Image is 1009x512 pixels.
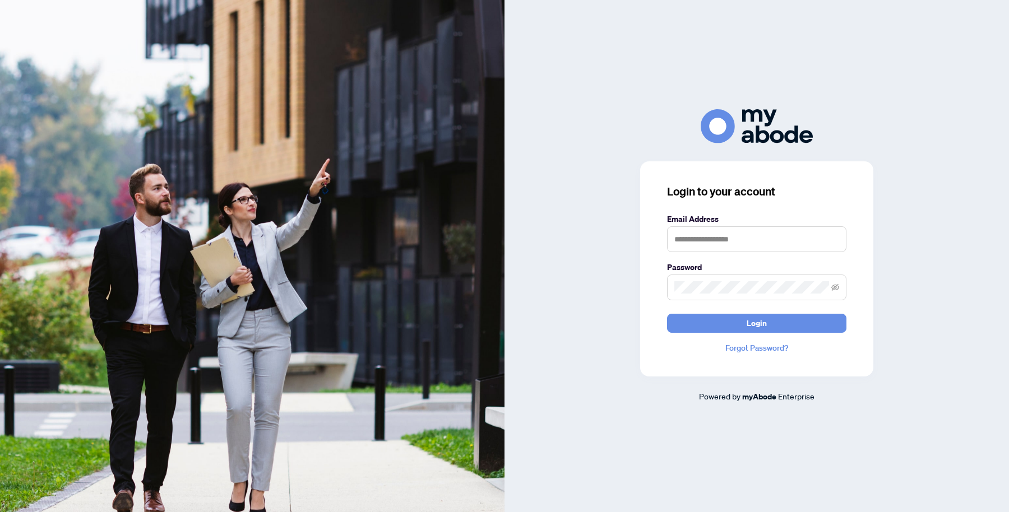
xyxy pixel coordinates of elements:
label: Email Address [667,213,846,225]
button: Login [667,314,846,333]
label: Password [667,261,846,273]
span: Login [747,314,767,332]
img: ma-logo [701,109,813,143]
a: myAbode [742,390,776,403]
a: Forgot Password? [667,342,846,354]
span: eye-invisible [831,283,839,291]
h3: Login to your account [667,184,846,199]
span: Powered by [699,391,740,401]
span: Enterprise [778,391,814,401]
